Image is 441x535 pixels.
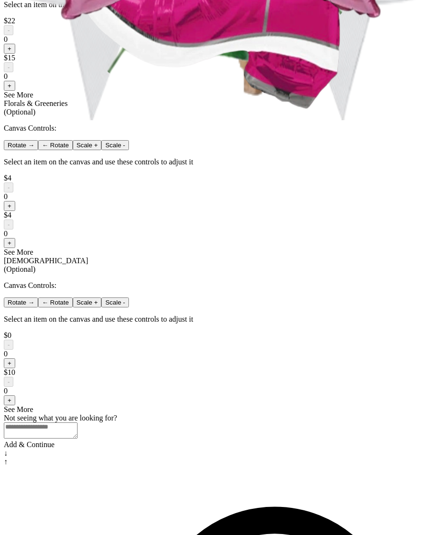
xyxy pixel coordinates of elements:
button: + [4,358,15,368]
span: ↓ [4,449,8,457]
div: Add & Continue [4,440,437,449]
button: Rotate → [4,140,38,150]
button: Scale + [73,297,102,307]
div: $10 [4,368,437,377]
div: Not seeing what you are looking for? [4,414,437,422]
button: Scale - [101,297,128,307]
div: $4 [4,174,437,182]
div: 0 [4,387,437,395]
button: Scale - [101,140,128,150]
div: See More [4,248,437,257]
div: (Optional) [4,265,437,274]
button: - [4,220,13,229]
div: [DEMOGRAPHIC_DATA] [4,257,437,274]
button: - [4,377,13,387]
p: Select an item on the canvas and use these controls to adjust it [4,158,437,166]
button: Rotate → [4,297,38,307]
div: 0 [4,229,437,238]
button: + [4,238,15,248]
div: $4 [4,211,437,220]
button: + [4,395,15,405]
button: ← Rotate [38,140,72,150]
span: ↑ [4,458,8,466]
p: Select an item on the canvas and use these controls to adjust it [4,315,437,324]
button: ← Rotate [38,297,72,307]
button: Scale + [73,140,102,150]
div: 0 [4,192,437,201]
button: - [4,340,13,350]
div: 0 [4,350,437,358]
p: Canvas Controls: [4,124,437,133]
div: See More [4,405,437,414]
p: Canvas Controls: [4,281,437,290]
div: $0 [4,331,437,340]
button: + [4,201,15,211]
button: - [4,182,13,192]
